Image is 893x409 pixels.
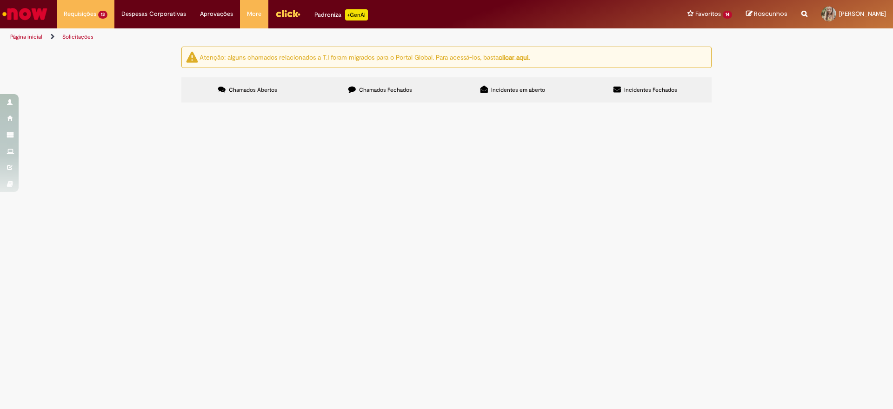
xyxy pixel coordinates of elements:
[723,11,732,19] span: 14
[64,9,96,19] span: Requisições
[1,5,49,23] img: ServiceNow
[314,9,368,20] div: Padroniza
[359,86,412,94] span: Chamados Fechados
[754,9,787,18] span: Rascunhos
[491,86,545,94] span: Incidentes em aberto
[345,9,368,20] p: +GenAi
[229,86,277,94] span: Chamados Abertos
[839,10,886,18] span: [PERSON_NAME]
[98,11,107,19] span: 13
[7,28,588,46] ul: Trilhas de página
[624,86,677,94] span: Incidentes Fechados
[695,9,721,19] span: Favoritos
[247,9,261,19] span: More
[200,53,530,61] ng-bind-html: Atenção: alguns chamados relacionados a T.I foram migrados para o Portal Global. Para acessá-los,...
[200,9,233,19] span: Aprovações
[62,33,93,41] a: Solicitações
[275,7,300,20] img: click_logo_yellow_360x200.png
[499,53,530,61] a: clicar aqui.
[746,10,787,19] a: Rascunhos
[121,9,186,19] span: Despesas Corporativas
[10,33,42,41] a: Página inicial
